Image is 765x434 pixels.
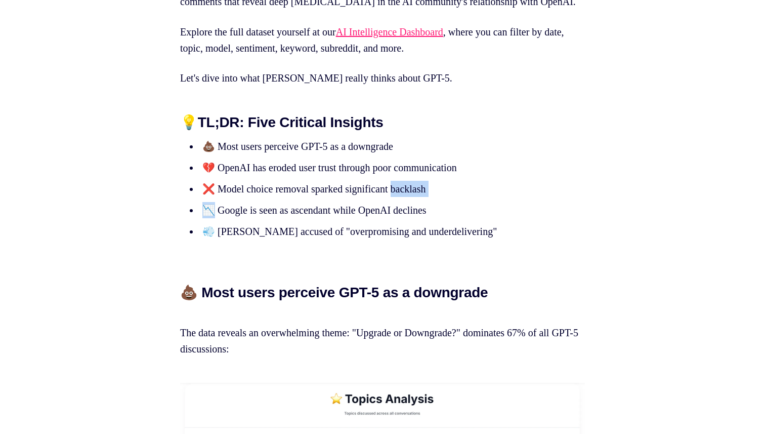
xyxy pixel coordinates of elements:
li: 💔 OpenAI has eroded user trust through poor communication [199,160,570,176]
h2: TL;DR: Five Critical Insights [180,114,585,131]
p: The data reveals an overwhelming theme: "Upgrade or Downgrade?" dominates 67% of all GPT-5 discus... [180,308,585,357]
a: AI Intelligence Dashboard [336,26,443,37]
li: 💩 Most users perceive GPT-5 as a downgrade [199,138,570,154]
li: ❌ Model choice removal sparked significant backlash [199,181,570,197]
h2: 💩 Most users perceive GPT-5 as a downgrade [180,268,585,300]
p: Explore the full dataset yourself at our , where you can filter by date, topic, model, sentiment,... [180,24,585,56]
strong: 💡 [180,114,198,130]
p: Let's dive into what [PERSON_NAME] really thinks about GPT-5. [180,70,585,86]
li: 💨 [PERSON_NAME] accused of "overpromising and underdelivering" [199,223,570,240]
li: 📉 Google is seen as ascendant while OpenAI declines [199,202,570,218]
